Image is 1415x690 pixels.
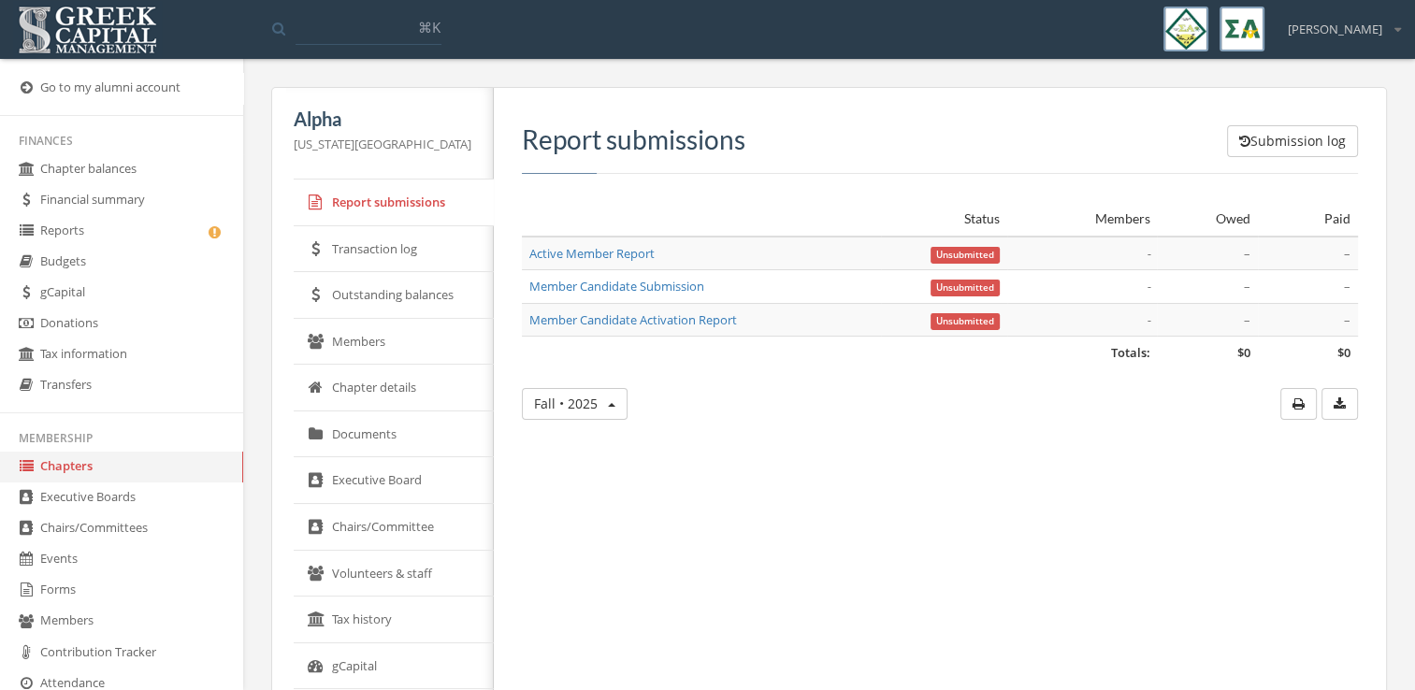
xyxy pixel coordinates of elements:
span: Unsubmitted [931,313,1000,330]
th: Members [1007,202,1158,237]
a: Member Candidate Submission [529,278,704,295]
a: Documents [294,411,494,458]
span: – [1344,311,1350,328]
span: Unsubmitted [931,247,1000,264]
th: Status [881,202,1006,237]
a: Transaction log [294,226,494,273]
button: Fall • 2025 [522,388,628,420]
em: - [1146,278,1149,295]
em: - [1146,311,1149,328]
a: Report submissions [294,180,494,226]
button: Submission log [1227,125,1358,157]
span: – [1244,311,1250,328]
a: Chairs/Committee [294,504,494,551]
span: [PERSON_NAME] [1288,21,1382,38]
a: Member Candidate Activation Report [529,311,737,328]
a: Outstanding balances [294,272,494,319]
a: Unsubmitted [931,311,1000,328]
span: – [1344,245,1350,262]
em: - [1146,245,1149,262]
p: [US_STATE][GEOGRAPHIC_DATA] [294,134,471,154]
a: Volunteers & staff [294,551,494,597]
th: Paid [1258,202,1358,237]
a: Tax history [294,597,494,643]
span: Fall • 2025 [534,395,598,412]
h5: Alpha [294,108,471,129]
span: – [1344,278,1350,295]
span: $0 [1337,344,1350,361]
div: [PERSON_NAME] [1276,7,1401,38]
span: – [1244,278,1250,295]
a: Members [294,319,494,366]
span: $0 [1237,344,1250,361]
span: – [1244,245,1250,262]
span: ⌘K [418,18,440,36]
a: Chapter details [294,365,494,411]
th: Owed [1157,202,1257,237]
a: Executive Board [294,457,494,504]
td: Totals: [522,337,1157,369]
a: gCapital [294,643,494,690]
a: Active Member Report [529,245,655,262]
span: Unsubmitted [931,280,1000,296]
a: Unsubmitted [931,245,1000,262]
a: Unsubmitted [931,278,1000,295]
h3: Report submissions [522,125,1358,154]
